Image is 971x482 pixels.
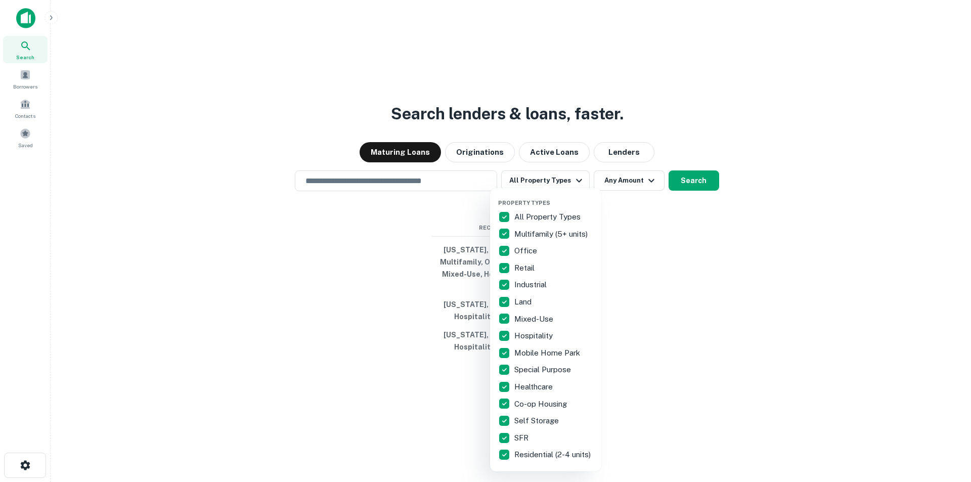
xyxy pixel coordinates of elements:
[514,432,531,444] p: SFR
[514,296,534,308] p: Land
[514,262,537,274] p: Retail
[514,330,555,342] p: Hospitality
[514,245,539,257] p: Office
[514,364,573,376] p: Special Purpose
[514,415,561,427] p: Self Storage
[514,398,569,410] p: Co-op Housing
[498,200,550,206] span: Property Types
[514,279,549,291] p: Industrial
[514,313,555,325] p: Mixed-Use
[514,228,590,240] p: Multifamily (5+ units)
[514,347,582,359] p: Mobile Home Park
[514,449,593,461] p: Residential (2-4 units)
[920,401,971,450] iframe: Chat Widget
[514,381,555,393] p: Healthcare
[514,211,583,223] p: All Property Types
